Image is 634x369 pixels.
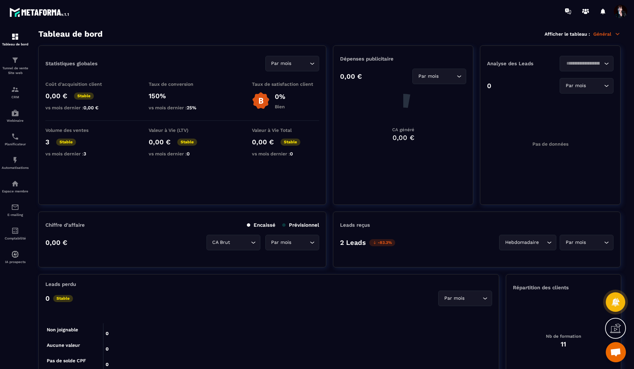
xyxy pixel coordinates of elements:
[275,93,285,101] p: 0%
[45,222,85,228] p: Chiffre d’affaire
[2,104,29,127] a: automationsautomationsWebinaire
[275,104,285,109] p: Bien
[11,33,19,41] img: formation
[340,222,370,228] p: Leads reçus
[83,151,86,156] span: 3
[2,142,29,146] p: Planificateur
[83,105,99,110] span: 0,00 €
[74,93,94,100] p: Stable
[247,222,275,228] p: Encaissé
[47,358,86,363] tspan: Pas de solde CPF
[417,73,440,80] span: Par mois
[9,6,70,18] img: logo
[11,156,19,164] img: automations
[252,138,274,146] p: 0,00 €
[232,239,249,246] input: Search for option
[487,61,550,67] p: Analyse des Leads
[53,295,73,302] p: Stable
[2,127,29,151] a: schedulerschedulerPlanificateur
[587,82,602,89] input: Search for option
[2,175,29,198] a: automationsautomationsEspace membre
[265,56,319,71] div: Search for option
[149,138,171,146] p: 0,00 €
[499,235,556,250] div: Search for option
[2,119,29,122] p: Webinaire
[252,127,319,133] p: Valeur à Vie Total
[281,139,300,146] p: Stable
[2,42,29,46] p: Tableau de bord
[2,260,29,264] p: IA prospects
[149,92,216,100] p: 150%
[45,127,113,133] p: Volume des ventes
[440,73,455,80] input: Search for option
[290,151,293,156] span: 0
[45,81,113,87] p: Coût d'acquisition client
[2,189,29,193] p: Espace membre
[187,151,190,156] span: 0
[252,92,270,110] img: b-badge-o.b3b20ee6.svg
[2,151,29,175] a: automationsautomationsAutomatisations
[47,327,78,333] tspan: Non joignable
[252,151,319,156] p: vs mois dernier :
[438,291,492,306] div: Search for option
[487,82,491,90] p: 0
[11,133,19,141] img: scheduler
[45,138,49,146] p: 3
[560,56,613,71] div: Search for option
[270,239,293,246] span: Par mois
[564,60,602,67] input: Search for option
[2,236,29,240] p: Comptabilité
[45,61,98,67] p: Statistiques globales
[265,235,319,250] div: Search for option
[11,85,19,94] img: formation
[412,69,466,84] div: Search for option
[11,203,19,211] img: email
[564,239,587,246] span: Par mois
[2,28,29,51] a: formationformationTableau de bord
[149,81,216,87] p: Taux de conversion
[2,198,29,222] a: emailemailE-mailing
[2,95,29,99] p: CRM
[207,235,260,250] div: Search for option
[504,239,540,246] span: Hebdomadaire
[177,139,197,146] p: Stable
[293,239,308,246] input: Search for option
[45,238,67,247] p: 0,00 €
[45,281,76,287] p: Leads perdu
[252,81,319,87] p: Taux de satisfaction client
[540,239,545,246] input: Search for option
[45,92,67,100] p: 0,00 €
[149,151,216,156] p: vs mois dernier :
[38,29,103,39] h3: Tableau de bord
[11,109,19,117] img: automations
[11,227,19,235] img: accountant
[187,105,196,110] span: 25%
[560,235,613,250] div: Search for option
[47,342,80,348] tspan: Aucune valeur
[2,51,29,80] a: formationformationTunnel de vente Site web
[606,342,626,362] div: Ouvrir le chat
[593,31,621,37] p: Général
[149,105,216,110] p: vs mois dernier :
[56,139,76,146] p: Stable
[340,56,467,62] p: Dépenses publicitaire
[45,105,113,110] p: vs mois dernier :
[2,222,29,245] a: accountantaccountantComptabilité
[545,31,590,37] p: Afficher le tableau :
[560,78,613,94] div: Search for option
[2,66,29,75] p: Tunnel de vente Site web
[270,60,293,67] span: Par mois
[564,82,587,89] span: Par mois
[466,295,481,302] input: Search for option
[369,239,395,246] p: -83.3%
[2,213,29,217] p: E-mailing
[211,239,232,246] span: CA Brut
[513,285,614,291] p: Répartition des clients
[532,141,568,147] p: Pas de données
[340,238,366,247] p: 2 Leads
[45,294,50,302] p: 0
[293,60,308,67] input: Search for option
[11,180,19,188] img: automations
[11,56,19,64] img: formation
[587,239,602,246] input: Search for option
